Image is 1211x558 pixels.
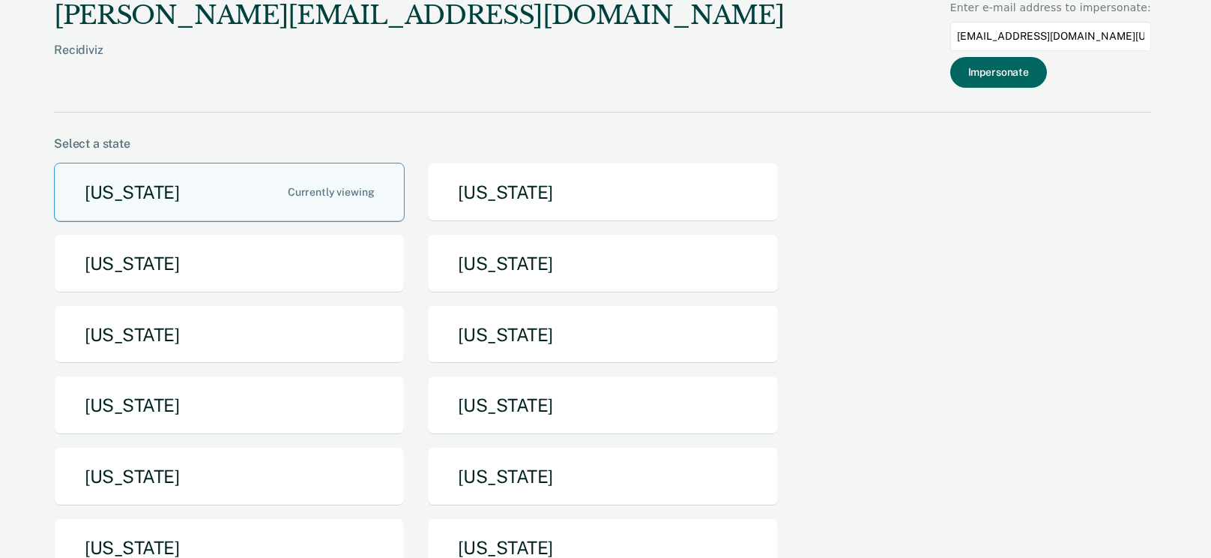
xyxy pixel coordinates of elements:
[427,305,778,364] button: [US_STATE]
[950,57,1047,88] button: Impersonate
[54,447,405,506] button: [US_STATE]
[54,305,405,364] button: [US_STATE]
[54,163,405,222] button: [US_STATE]
[54,234,405,293] button: [US_STATE]
[54,376,405,435] button: [US_STATE]
[427,163,778,222] button: [US_STATE]
[427,234,778,293] button: [US_STATE]
[54,136,1151,151] div: Select a state
[950,22,1151,51] input: Enter an email to impersonate...
[427,447,778,506] button: [US_STATE]
[427,376,778,435] button: [US_STATE]
[54,43,784,81] div: Recidiviz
